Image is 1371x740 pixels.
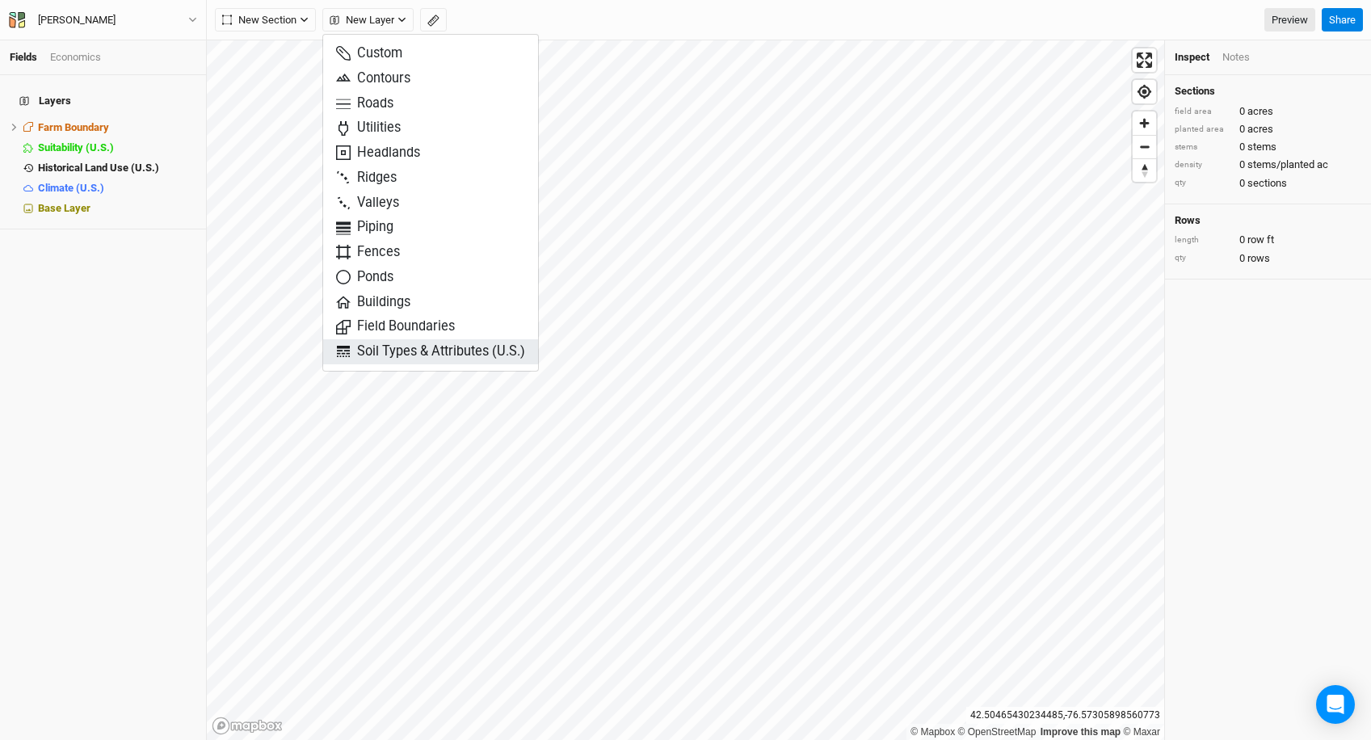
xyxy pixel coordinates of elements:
div: Notes [1222,50,1250,65]
span: row ft [1247,233,1274,247]
span: Custom [336,44,402,63]
div: 0 [1175,122,1361,137]
div: 0 [1175,158,1361,172]
span: Ponds [336,268,393,287]
h4: Sections [1175,85,1361,98]
canvas: Map [207,40,1164,740]
div: qty [1175,252,1231,264]
div: planted area [1175,124,1231,136]
div: Economics [50,50,101,65]
span: rows [1247,251,1270,266]
h4: Layers [10,85,196,117]
div: length [1175,234,1231,246]
span: Piping [336,218,393,237]
span: sections [1247,176,1287,191]
button: Enter fullscreen [1133,48,1156,72]
span: stems [1247,140,1276,154]
a: OpenStreetMap [958,726,1037,738]
div: Clea Weiss [38,12,116,28]
div: qty [1175,177,1231,189]
button: New Layer [322,8,414,32]
div: stems [1175,141,1231,153]
div: 0 [1175,104,1361,119]
div: Climate (U.S.) [38,182,196,195]
span: New Layer [330,12,394,28]
span: Climate (U.S.) [38,182,104,194]
button: New Section [215,8,316,32]
a: Mapbox logo [212,717,283,735]
span: Reset bearing to north [1133,159,1156,182]
span: Suitability (U.S.) [38,141,114,153]
span: acres [1247,122,1273,137]
a: Fields [10,51,37,63]
span: Valleys [336,194,399,212]
span: Ridges [336,169,397,187]
a: Mapbox [910,726,955,738]
span: Base Layer [38,202,90,214]
div: 0 [1175,251,1361,266]
div: Farm Boundary [38,121,196,134]
span: Utilities [336,119,401,137]
span: Soil Types & Attributes (U.S.) [336,343,525,361]
span: Field Boundaries [336,317,455,336]
span: Buildings [336,293,410,312]
button: Zoom out [1133,135,1156,158]
div: Inspect [1175,50,1209,65]
span: Contours [336,69,410,88]
div: Open Intercom Messenger [1316,685,1355,724]
div: [PERSON_NAME] [38,12,116,28]
button: Share [1322,8,1363,32]
div: density [1175,159,1231,171]
div: 42.50465430234485 , -76.57305898560773 [966,707,1164,724]
a: Preview [1264,8,1315,32]
span: Roads [336,95,393,113]
span: Farm Boundary [38,121,109,133]
a: Maxar [1123,726,1160,738]
span: acres [1247,104,1273,119]
span: Headlands [336,144,420,162]
div: Historical Land Use (U.S.) [38,162,196,174]
button: Reset bearing to north [1133,158,1156,182]
div: 0 [1175,140,1361,154]
span: Zoom out [1133,136,1156,158]
div: 0 [1175,233,1361,247]
div: field area [1175,106,1231,118]
div: 0 [1175,176,1361,191]
span: Fences [336,243,400,262]
span: stems/planted ac [1247,158,1328,172]
button: Shortcut: M [420,8,447,32]
div: Base Layer [38,202,196,215]
a: Improve this map [1041,726,1121,738]
div: Suitability (U.S.) [38,141,196,154]
span: New Section [222,12,296,28]
button: [PERSON_NAME] [8,11,198,29]
span: Historical Land Use (U.S.) [38,162,159,174]
button: Find my location [1133,80,1156,103]
h4: Rows [1175,214,1361,227]
button: Zoom in [1133,111,1156,135]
